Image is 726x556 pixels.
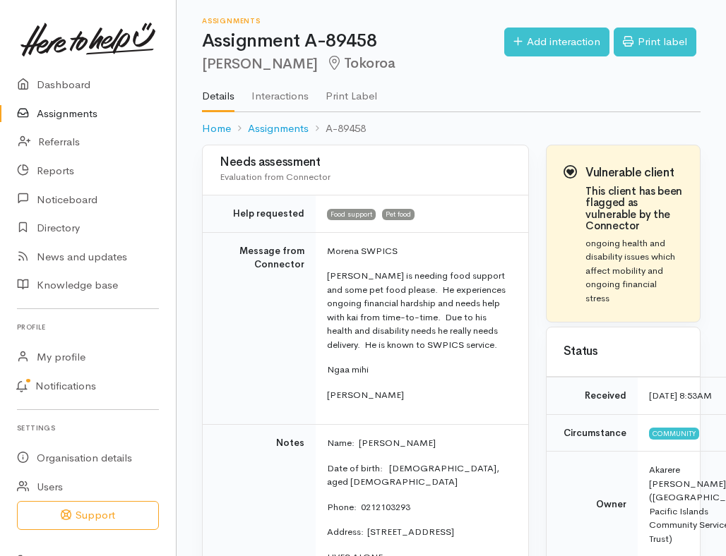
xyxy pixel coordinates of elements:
h6: Settings [17,418,159,437]
p: [PERSON_NAME] [327,388,511,402]
a: Interactions [251,71,309,111]
a: Assignments [248,121,309,137]
h3: Needs assessment [220,156,511,169]
span: Evaluation from Connector [220,171,331,183]
span: Tokoroa [326,54,395,72]
a: Print label [614,28,696,56]
button: Support [17,501,159,530]
p: [PERSON_NAME] is needing food support and some pet food please. He experiences ongoing financial ... [327,269,511,351]
h1: Assignment A-89458 [202,31,504,52]
p: Address: [STREET_ADDRESS] [327,525,511,539]
li: A-89458 [309,121,366,137]
p: Name: [PERSON_NAME] [327,436,511,450]
p: Ngaa mihi [327,363,511,377]
p: Phone: 0212103293 [327,500,511,514]
td: Circumstance [547,414,638,452]
td: Message from Connector [203,232,316,425]
span: Community [649,428,699,439]
nav: breadcrumb [202,112,701,145]
a: Print Label [326,71,377,111]
a: Add interaction [504,28,609,56]
h6: Assignments [202,17,504,25]
h6: Profile [17,318,159,337]
a: Details [202,71,234,112]
span: Pet food [382,209,415,220]
p: Morena SWPICS [327,244,511,258]
p: ongoing health and disability issues which affect mobility and ongoing financial stress [585,236,683,306]
td: Received [547,377,638,415]
time: [DATE] 8:53AM [649,389,712,401]
p: Date of birth: [DEMOGRAPHIC_DATA], aged [DEMOGRAPHIC_DATA] [327,461,511,489]
td: Help requested [203,195,316,233]
h3: Vulnerable client [585,167,683,180]
span: Food support [327,209,376,220]
h4: This client has been flagged as vulnerable by the Connector [585,186,683,232]
a: Home [202,121,231,137]
h3: Status [564,345,683,358]
h2: [PERSON_NAME] [202,56,504,72]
